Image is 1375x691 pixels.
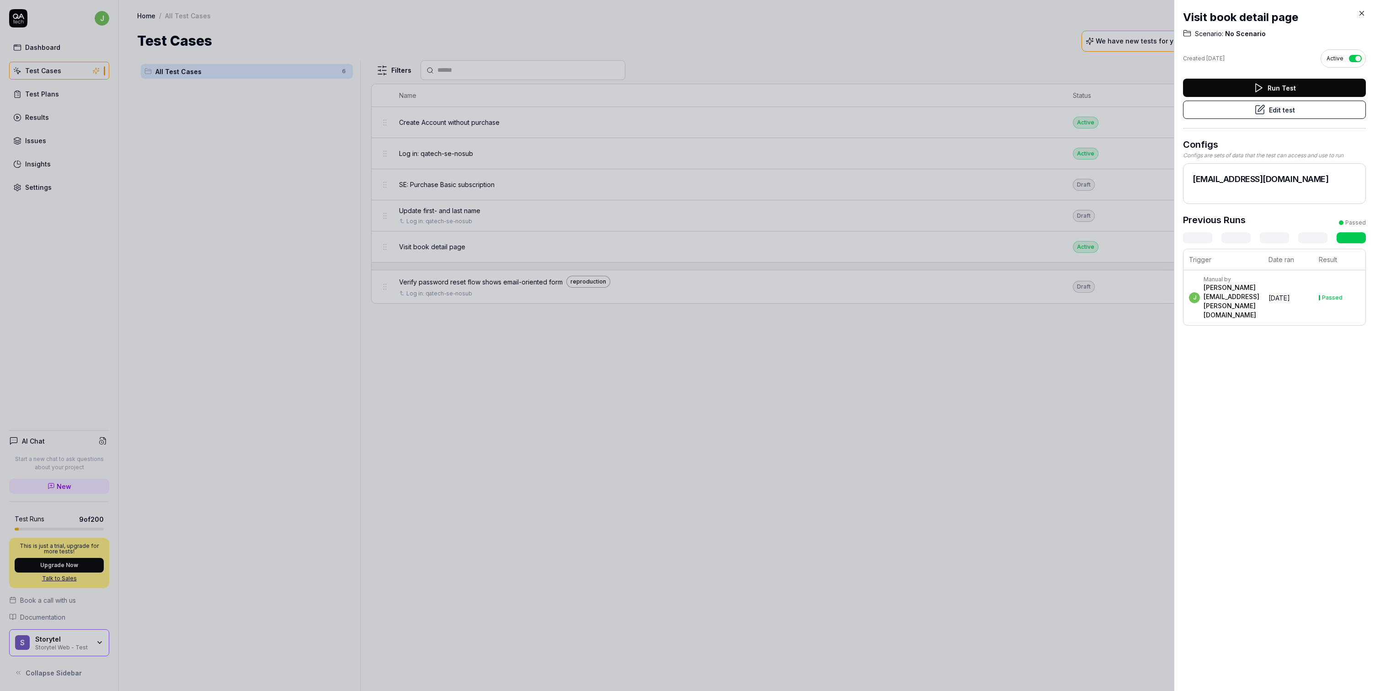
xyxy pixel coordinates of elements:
[1204,283,1259,320] div: [PERSON_NAME][EMAIL_ADDRESS][PERSON_NAME][DOMAIN_NAME]
[1223,29,1266,38] span: No Scenario
[1206,55,1225,62] time: [DATE]
[1327,54,1343,63] span: Active
[1195,29,1223,38] span: Scenario:
[1183,54,1225,63] div: Created
[1204,276,1259,283] div: Manual by
[1183,213,1246,227] h3: Previous Runs
[1322,295,1343,300] div: Passed
[1183,151,1366,160] div: Configs are sets of data that the test can access and use to run
[1183,138,1366,151] h3: Configs
[1313,249,1365,270] th: Result
[1183,9,1366,26] h2: Visit book detail page
[1345,219,1366,227] div: Passed
[1189,292,1200,303] span: j
[1193,173,1356,185] h2: [EMAIL_ADDRESS][DOMAIN_NAME]
[1183,249,1263,270] th: Trigger
[1268,294,1290,302] time: [DATE]
[1263,249,1313,270] th: Date ran
[1183,101,1366,119] button: Edit test
[1183,79,1366,97] button: Run Test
